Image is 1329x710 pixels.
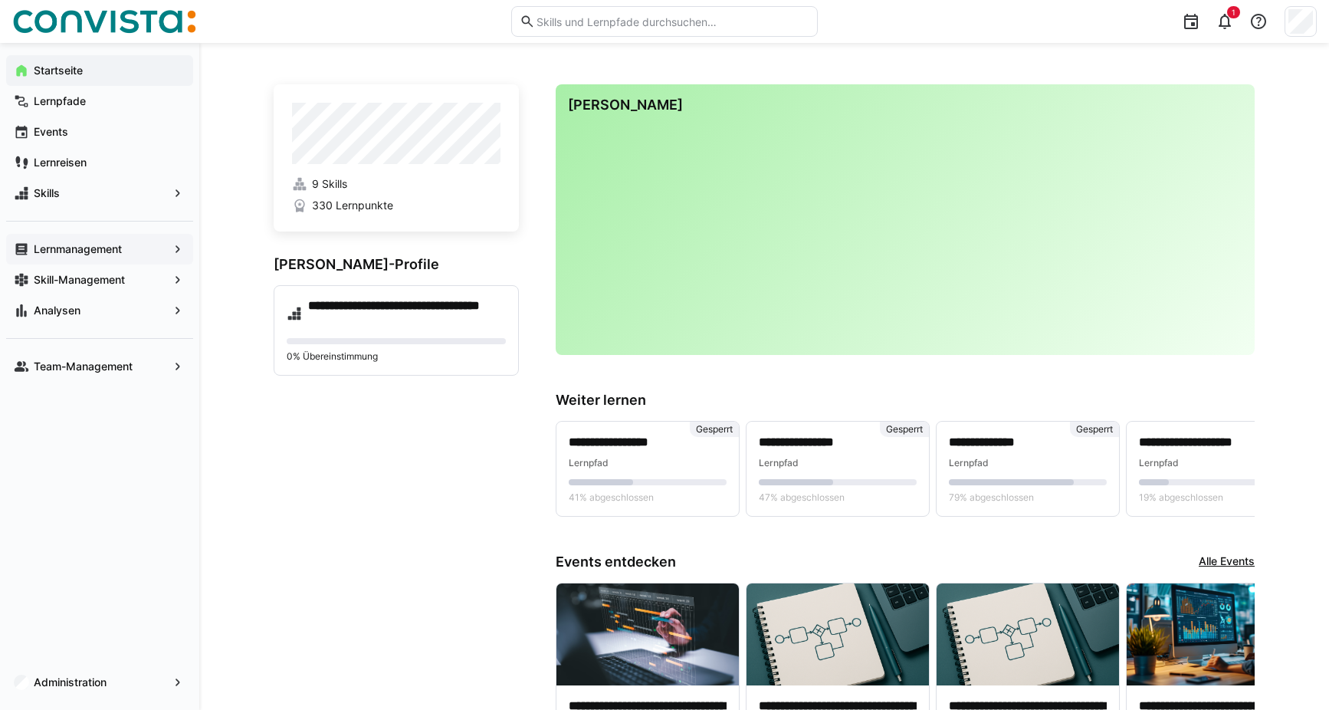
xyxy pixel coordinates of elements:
[556,583,739,686] img: image
[1199,554,1255,570] a: Alle Events
[1127,583,1309,686] img: image
[696,423,733,436] span: Gesperrt
[312,198,393,213] span: 330 Lernpunkte
[747,583,929,686] img: image
[937,583,1119,686] img: image
[569,457,609,468] span: Lernpfad
[274,256,519,273] h3: [PERSON_NAME]-Profile
[1139,491,1223,504] span: 19% abgeschlossen
[312,176,347,192] span: 9 Skills
[556,554,676,570] h3: Events entdecken
[886,423,923,436] span: Gesperrt
[1232,8,1235,17] span: 1
[949,457,989,468] span: Lernpfad
[759,491,845,504] span: 47% abgeschlossen
[287,350,506,363] p: 0% Übereinstimmung
[1139,457,1179,468] span: Lernpfad
[292,176,500,192] a: 9 Skills
[568,97,1242,113] h3: [PERSON_NAME]
[759,457,799,468] span: Lernpfad
[535,15,809,28] input: Skills und Lernpfade durchsuchen…
[569,491,654,504] span: 41% abgeschlossen
[1076,423,1113,436] span: Gesperrt
[556,392,1255,409] h3: Weiter lernen
[949,491,1034,504] span: 79% abgeschlossen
